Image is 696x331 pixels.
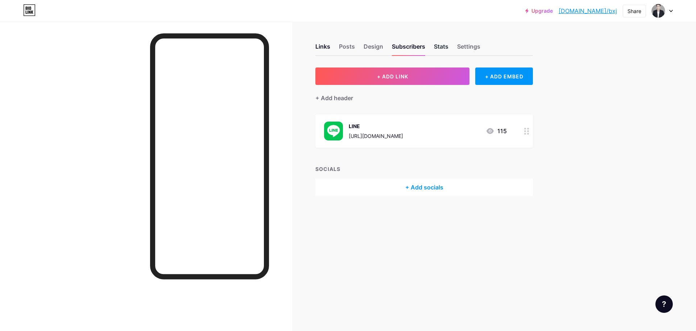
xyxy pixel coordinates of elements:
div: Links [315,42,330,55]
a: Upgrade [525,8,553,14]
img: LINE [324,122,343,140]
span: + ADD LINK [377,73,408,79]
div: Subscribers [392,42,425,55]
div: 115 [486,127,507,135]
div: Stats [434,42,448,55]
div: Settings [457,42,480,55]
a: [DOMAIN_NAME]/bxj [559,7,617,15]
div: SOCIALS [315,165,533,173]
div: [URL][DOMAIN_NAME] [349,132,403,140]
div: + ADD EMBED [475,68,533,85]
button: + ADD LINK [315,68,469,85]
div: Posts [339,42,355,55]
div: LINE [349,122,403,130]
img: bxj [651,4,665,18]
div: + Add header [315,94,353,102]
div: Share [627,7,641,15]
div: + Add socials [315,179,533,196]
div: Design [364,42,383,55]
